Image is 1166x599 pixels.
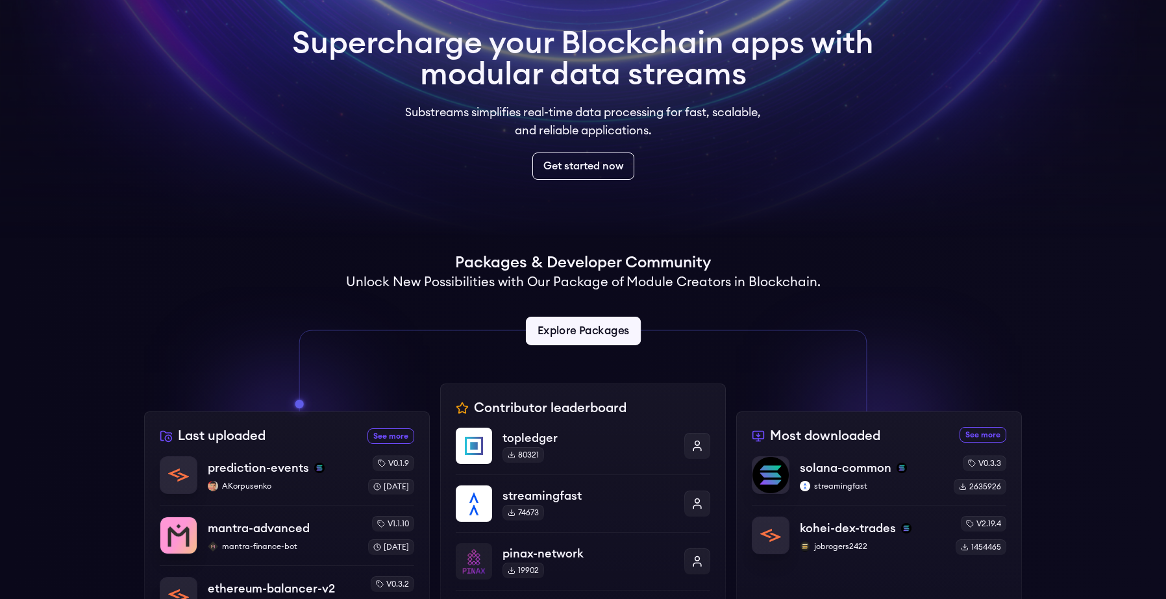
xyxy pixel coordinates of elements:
[455,252,711,273] h1: Packages & Developer Community
[368,539,414,555] div: [DATE]
[800,481,943,491] p: streamingfast
[208,459,309,477] p: prediction-events
[371,576,414,592] div: v0.3.2
[456,428,710,474] a: topledgertopledger80321
[456,543,492,580] img: pinax-network
[800,541,810,552] img: jobrogers2422
[800,541,945,552] p: jobrogers2422
[367,428,414,444] a: See more recently uploaded packages
[456,532,710,590] a: pinax-networkpinax-network19902
[314,463,325,473] img: solana
[897,463,907,473] img: solana
[456,428,492,464] img: topledger
[208,541,358,552] p: mantra-finance-bot
[502,447,544,463] div: 80321
[963,456,1006,471] div: v0.3.3
[456,485,492,522] img: streamingfast
[956,539,1006,555] div: 1454465
[901,523,912,533] img: solana
[502,544,674,563] p: pinax-network
[208,519,310,537] p: mantra-advanced
[502,429,674,447] p: topledger
[160,457,197,493] img: prediction-events
[160,517,197,554] img: mantra-advanced
[954,479,1006,495] div: 2635926
[525,317,640,345] a: Explore Packages
[752,505,1006,555] a: kohei-dex-tradeskohei-dex-tradessolanajobrogers2422jobrogers2422v2.19.41454465
[373,456,414,471] div: v0.1.9
[456,474,710,532] a: streamingfaststreamingfast74673
[961,516,1006,532] div: v2.19.4
[752,517,789,554] img: kohei-dex-trades
[372,516,414,532] div: v1.1.10
[292,28,874,90] h1: Supercharge your Blockchain apps with modular data streams
[160,505,414,565] a: mantra-advancedmantra-advancedmantra-finance-botmantra-finance-botv1.1.10[DATE]
[960,427,1006,443] a: See more most downloaded packages
[396,103,770,140] p: Substreams simplifies real-time data processing for fast, scalable, and reliable applications.
[502,487,674,505] p: streamingfast
[160,456,414,505] a: prediction-eventsprediction-eventssolanaAKorpusenkoAKorpusenkov0.1.9[DATE]
[752,456,1006,505] a: solana-commonsolana-commonsolanastreamingfaststreamingfastv0.3.32635926
[346,273,821,291] h2: Unlock New Possibilities with Our Package of Module Creators in Blockchain.
[532,153,634,180] a: Get started now
[800,519,896,537] p: kohei-dex-trades
[208,481,218,491] img: AKorpusenko
[208,580,335,598] p: ethereum-balancer-v2
[800,459,891,477] p: solana-common
[208,541,218,552] img: mantra-finance-bot
[800,481,810,491] img: streamingfast
[208,481,358,491] p: AKorpusenko
[502,563,544,578] div: 19902
[502,505,544,520] div: 74673
[752,457,789,493] img: solana-common
[368,479,414,495] div: [DATE]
